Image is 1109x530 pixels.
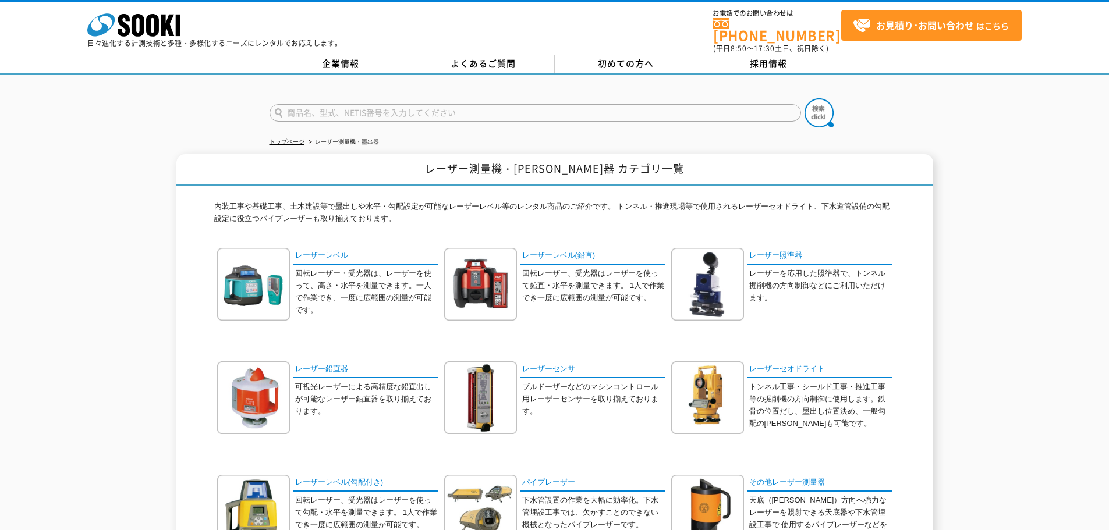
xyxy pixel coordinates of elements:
a: レーザーレベル(勾配付き) [293,475,438,492]
a: お見積り･お問い合わせはこちら [841,10,1022,41]
p: 内装工事や基礎工事、土木建設等で墨出しや水平・勾配設定が可能なレーザーレベル等のレンタル商品のご紹介です。 トンネル・推進現場等で使用されるレーザーセオドライト、下水道管設備の勾配設定に役立つパ... [214,201,895,231]
img: btn_search.png [805,98,834,127]
a: 採用情報 [697,55,840,73]
a: レーザーセオドライト [747,361,892,378]
p: トンネル工事・シールド工事・推進工事等の掘削機の方向制御に使用します。鉄骨の位置だし、墨出し位置決め、一般勾配の[PERSON_NAME]も可能です。 [749,381,892,429]
h1: レーザー測量機・[PERSON_NAME]器 カテゴリ一覧 [176,154,933,186]
a: レーザーレベル [293,248,438,265]
a: レーザー鉛直器 [293,361,438,378]
a: 初めての方へ [555,55,697,73]
p: レーザーを応用した照準器で、トンネル掘削機の方向制御などにご利用いただけます。 [749,268,892,304]
a: レーザーセンサ [520,361,665,378]
li: レーザー測量機・墨出器 [306,136,379,148]
p: ブルドーザーなどのマシンコントロール用レーザーセンサーを取り揃えております。 [522,381,665,417]
strong: お見積り･お問い合わせ [876,18,974,32]
img: レーザーセンサ [444,361,517,434]
img: レーザーレベル(鉛直) [444,248,517,321]
span: はこちら [853,17,1009,34]
img: レーザー照準器 [671,248,744,321]
span: 8:50 [731,43,747,54]
a: トップページ [270,138,304,145]
a: [PHONE_NUMBER] [713,18,841,42]
img: レーザーセオドライト [671,361,744,434]
a: よくあるご質問 [412,55,555,73]
img: レーザー鉛直器 [217,361,290,434]
a: 企業情報 [270,55,412,73]
a: パイプレーザー [520,475,665,492]
p: 可視光レーザーによる高精度な鉛直出しが可能なレーザー鉛直器を取り揃えております。 [295,381,438,417]
span: (平日 ～ 土日、祝日除く) [713,43,828,54]
a: レーザーレベル(鉛直) [520,248,665,265]
p: 日々進化する計測技術と多種・多様化するニーズにレンタルでお応えします。 [87,40,342,47]
a: その他レーザー測量器 [747,475,892,492]
a: レーザー照準器 [747,248,892,265]
p: 回転レーザー、受光器はレーザーを使って鉛直・水平を測量できます。 1人で作業でき一度に広範囲の測量が可能です。 [522,268,665,304]
span: 初めての方へ [598,57,654,70]
p: 回転レーザー・受光器は、レーザーを使って、高さ・水平を測量できます。一人で作業でき、一度に広範囲の測量が可能です。 [295,268,438,316]
span: お電話でのお問い合わせは [713,10,841,17]
img: レーザーレベル [217,248,290,321]
input: 商品名、型式、NETIS番号を入力してください [270,104,801,122]
span: 17:30 [754,43,775,54]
